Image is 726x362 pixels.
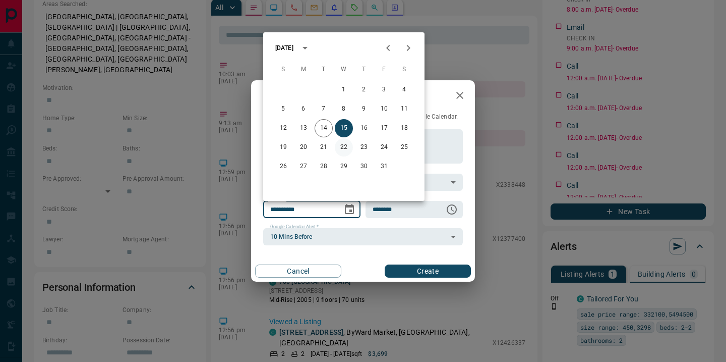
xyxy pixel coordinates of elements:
[270,196,283,203] label: Date
[395,81,413,99] button: 4
[375,60,393,80] span: Friday
[355,81,373,99] button: 2
[355,119,373,137] button: 16
[375,81,393,99] button: 3
[398,38,418,58] button: Next month
[395,138,413,157] button: 25
[355,158,373,176] button: 30
[315,119,333,137] button: 14
[315,100,333,118] button: 7
[373,196,386,203] label: Time
[274,100,292,118] button: 5
[275,43,293,53] div: [DATE]
[335,119,353,137] button: 15
[251,80,320,113] h2: New Task
[442,199,462,220] button: Choose time, selected time is 6:00 AM
[375,119,393,137] button: 17
[315,158,333,176] button: 28
[335,158,353,176] button: 29
[255,265,341,278] button: Cancel
[339,199,359,220] button: Choose date, selected date is Oct 15, 2025
[335,100,353,118] button: 8
[335,60,353,80] span: Wednesday
[296,39,314,57] button: calendar view is open, switch to year view
[395,60,413,80] span: Saturday
[274,138,292,157] button: 19
[375,158,393,176] button: 31
[385,265,471,278] button: Create
[335,81,353,99] button: 1
[315,138,333,157] button: 21
[395,100,413,118] button: 11
[375,100,393,118] button: 10
[294,158,313,176] button: 27
[294,100,313,118] button: 6
[395,119,413,137] button: 18
[355,138,373,157] button: 23
[375,138,393,157] button: 24
[274,119,292,137] button: 12
[355,100,373,118] button: 9
[263,228,463,245] div: 10 Mins Before
[294,60,313,80] span: Monday
[315,60,333,80] span: Tuesday
[355,60,373,80] span: Thursday
[294,119,313,137] button: 13
[294,138,313,157] button: 20
[274,158,292,176] button: 26
[335,138,353,157] button: 22
[270,224,319,230] label: Google Calendar Alert
[274,60,292,80] span: Sunday
[378,38,398,58] button: Previous month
